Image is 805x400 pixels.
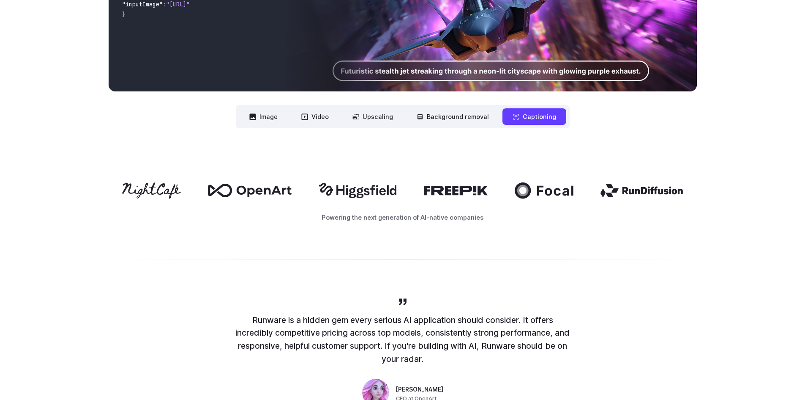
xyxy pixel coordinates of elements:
span: } [122,11,126,18]
button: Captioning [502,108,566,125]
button: Image [239,108,288,125]
p: Runware is a hidden gem every serious AI application should consider. It offers incredibly compet... [234,314,572,366]
span: : [163,0,166,8]
span: "inputImage" [122,0,163,8]
span: [PERSON_NAME] [396,385,443,394]
span: "[URL]" [166,0,190,8]
button: Video [291,108,339,125]
p: Powering the next generation of AI-native companies [109,212,697,222]
button: Upscaling [342,108,403,125]
button: Background removal [407,108,499,125]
